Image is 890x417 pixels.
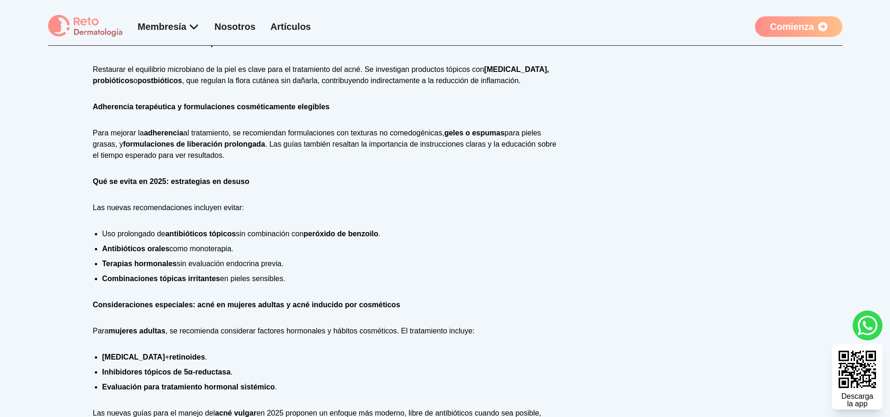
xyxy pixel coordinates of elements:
strong: antibióticos tópicos [165,230,236,238]
strong: retinoides [169,353,205,361]
p: Las nuevas recomendaciones incluyen evitar: [93,202,562,213]
strong: El rol del microbioma cutáneo: equilibrio sin erradicación [93,39,297,47]
strong: Consideraciones especiales: acné en mujeres adultas y acné inducido por cosméticos [93,301,400,309]
strong: formulaciones de liberación prolongada [123,140,265,148]
p: Para , se recomienda considerar factores hormonales y hábitos cosméticos. El tratamiento incluye: [93,325,562,337]
strong: Adherencia terapéutica y formulaciones cosméticamente elegibles [93,103,330,111]
li: en pieles sensibles. [102,273,562,284]
strong: [MEDICAL_DATA] [102,353,165,361]
strong: Terapias hormonales [102,260,177,268]
strong: adherencia [144,129,183,137]
img: logo Reto dermatología [48,15,123,38]
strong: Inhibidores tópicos de 5α-reductasa [102,368,231,376]
li: . [102,382,562,393]
p: Para mejorar la al tratamiento, se recomiendan formulaciones con texturas no comedogénicas, para ... [93,127,562,161]
p: Restaurar el equilibrio microbiano de la piel es clave para el tratamiento del acné. Se investiga... [93,64,562,86]
strong: peróxido de benzoilo [304,230,378,238]
li: sin evaluación endocrina previa. [102,258,562,269]
strong: Antibióticos orales [102,245,170,253]
a: Artículos [271,21,311,32]
strong: postbióticos [138,77,182,85]
a: whatsapp button [853,311,883,340]
strong: geles o espumas [444,129,505,137]
div: Descarga la app [841,393,873,408]
li: Uso prolongado de sin combinación con . [102,228,562,240]
strong: mujeres adultas [108,327,165,335]
strong: Qué se evita en 2025: estrategias en desuso [93,177,249,185]
a: Nosotros [214,21,256,32]
div: Membresía [138,20,200,33]
strong: [MEDICAL_DATA], probióticos [93,65,549,85]
li: . [102,367,562,378]
strong: Evaluación para tratamiento hormonal sistémico [102,383,275,391]
li: + . [102,352,562,363]
strong: acné vulgar [215,409,256,417]
strong: Combinaciones tópicas irritantes [102,275,221,283]
li: como monoterapia. [102,243,562,254]
a: Comienza [755,16,842,37]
